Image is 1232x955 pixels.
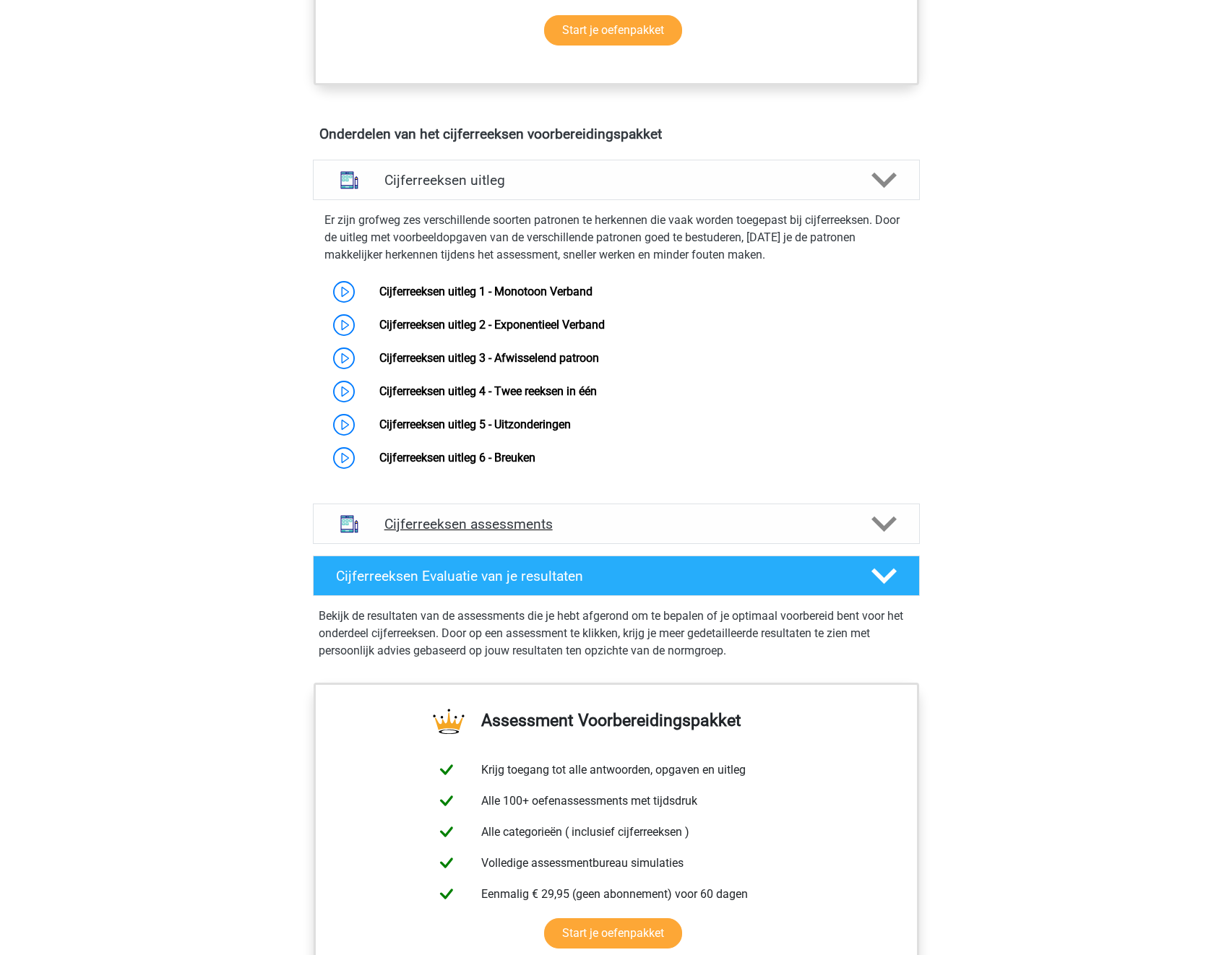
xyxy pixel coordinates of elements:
[379,418,571,431] a: Cijferreeksen uitleg 5 - Uitzonderingen
[379,451,535,464] a: Cijferreeksen uitleg 6 - Breuken
[307,160,926,200] a: uitleg Cijferreeksen uitleg
[336,568,848,584] h4: Cijferreeksen Evaluatie van je resultaten
[379,351,599,365] a: Cijferreeksen uitleg 3 - Afwisselend patroon
[319,608,914,660] p: Bekijk de resultaten van de assessments die je hebt afgerond om te bepalen of je optimaal voorber...
[331,162,368,199] img: cijferreeksen uitleg
[379,285,593,298] a: Cijferreeksen uitleg 1 - Monotoon Verband
[319,126,913,142] h4: Onderdelen van het cijferreeksen voorbereidingspakket
[331,506,368,543] img: cijferreeksen assessments
[544,918,682,948] a: Start je oefenpakket
[307,504,926,544] a: assessments Cijferreeksen assessments
[544,15,682,46] a: Start je oefenpakket
[384,516,848,532] h4: Cijferreeksen assessments
[379,318,605,332] a: Cijferreeksen uitleg 2 - Exponentieel Verband
[307,556,926,596] a: Cijferreeksen Evaluatie van je resultaten
[324,212,908,264] p: Er zijn grofweg zes verschillende soorten patronen te herkennen die vaak worden toegepast bij cij...
[384,172,848,189] h4: Cijferreeksen uitleg
[379,384,597,398] a: Cijferreeksen uitleg 4 - Twee reeksen in één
